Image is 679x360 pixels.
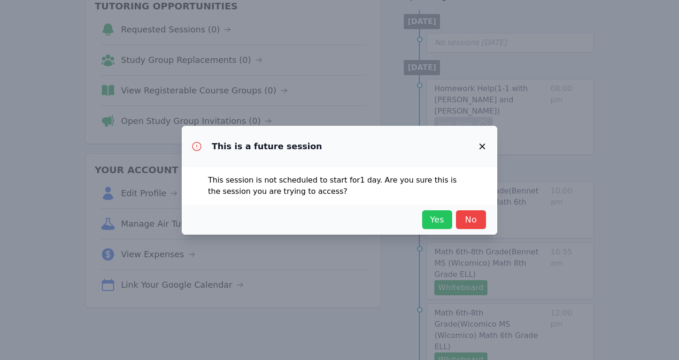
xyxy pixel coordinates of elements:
p: This session is not scheduled to start for 1 day . Are you sure this is the session you are tryin... [208,175,471,197]
span: No [461,213,481,226]
span: Yes [427,213,448,226]
button: Yes [422,210,452,229]
h3: This is a future session [212,141,322,152]
button: No [456,210,486,229]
